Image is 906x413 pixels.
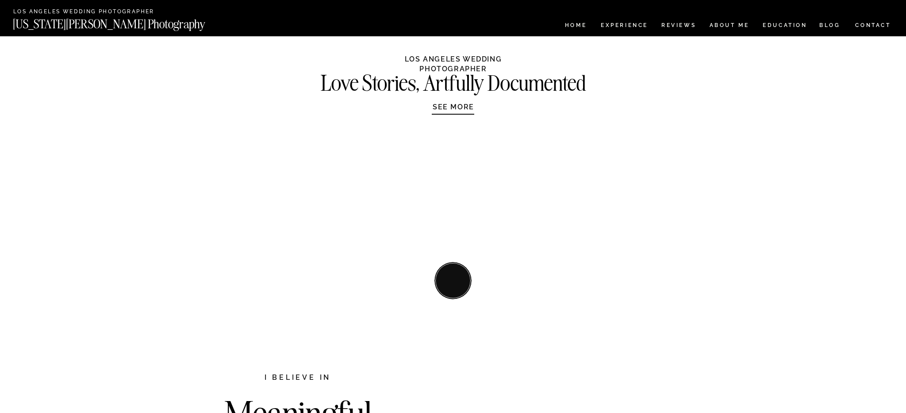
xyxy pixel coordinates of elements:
a: Experience [601,23,647,30]
a: Los Angeles Wedding Photographer [13,9,187,15]
a: REVIEWS [661,23,695,30]
a: HOME [563,23,588,30]
a: CONTACT [855,20,891,30]
h1: LOS ANGELES WEDDING PHOTOGRAPHER [370,54,536,72]
h2: I believe in [218,372,378,384]
a: SEE MORE [411,102,495,111]
a: BLOG [819,23,841,30]
a: [US_STATE][PERSON_NAME] Photography [13,18,235,26]
a: ABOUT ME [709,23,749,30]
a: EDUCATION [762,23,808,30]
h2: Love Stories, Artfully Documented [301,73,605,90]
